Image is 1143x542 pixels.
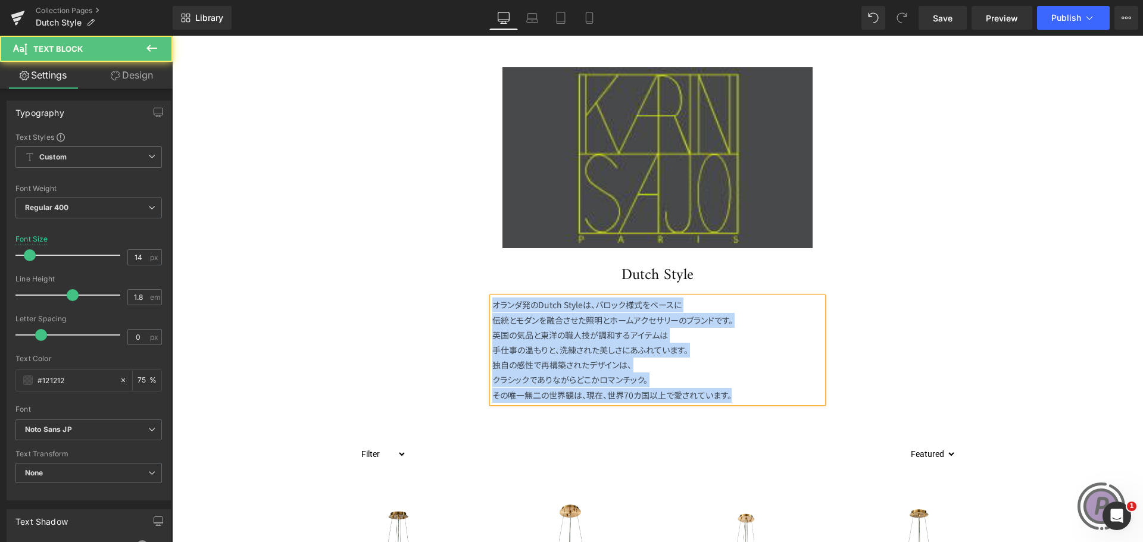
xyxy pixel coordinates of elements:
span: px [150,253,160,261]
button: More [1114,6,1138,30]
p: 伝統とモダンを融合させた照明とホームアクセサリーのブランドです。 [320,277,651,292]
p: オランダ発のDutch Styleは、バロック様式をベースに [320,262,651,277]
p: 手仕事の温もりと、洗練された美しさにあふれています。 [320,307,651,322]
div: Font Size [15,235,48,243]
span: Dutch Style [36,18,82,27]
p: クラシックでありながらどこかロマンチック。 [320,337,651,352]
div: Font [15,405,162,413]
div: Text Shadow [15,510,68,527]
span: Save [933,12,952,24]
div: Text Styles [15,132,162,142]
div: Text Color [15,355,162,363]
div: Line Height [15,275,162,283]
button: Publish [1037,6,1110,30]
input: Color [38,374,114,387]
span: em [150,293,160,301]
p: 英国の気品と東洋の職人技が調和するアイテムは [320,292,651,307]
span: Publish [1051,13,1081,23]
button: Redo [890,6,914,30]
span: px [150,333,160,341]
iframe: Intercom live chat [1103,502,1131,530]
b: Regular 400 [25,203,69,212]
p: 独自の感性で再構築されたデザインは、 [320,322,651,337]
div: Font Weight [15,184,162,193]
a: Collection Pages [36,6,173,15]
b: None [25,468,43,477]
span: Library [195,12,223,23]
div: Text Transform [15,450,162,458]
a: Tablet [546,6,575,30]
a: New Library [173,6,232,30]
a: Preview [972,6,1032,30]
b: Custom [39,152,67,162]
div: Typography [15,101,64,118]
button: Undo [861,6,885,30]
a: Laptop [518,6,546,30]
a: Mobile [575,6,604,30]
i: Noto Sans JP [25,425,72,435]
span: 1 [1127,502,1136,511]
h1: Dutch Style [138,236,834,244]
a: Design [89,62,175,89]
div: % [133,370,161,391]
div: Letter Spacing [15,315,162,323]
span: Text Block [33,44,83,54]
a: Desktop [489,6,518,30]
p: その唯一無二の世界観は、現在、世界70カ国以上で愛されています。 [320,352,651,367]
span: Preview [986,12,1018,24]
